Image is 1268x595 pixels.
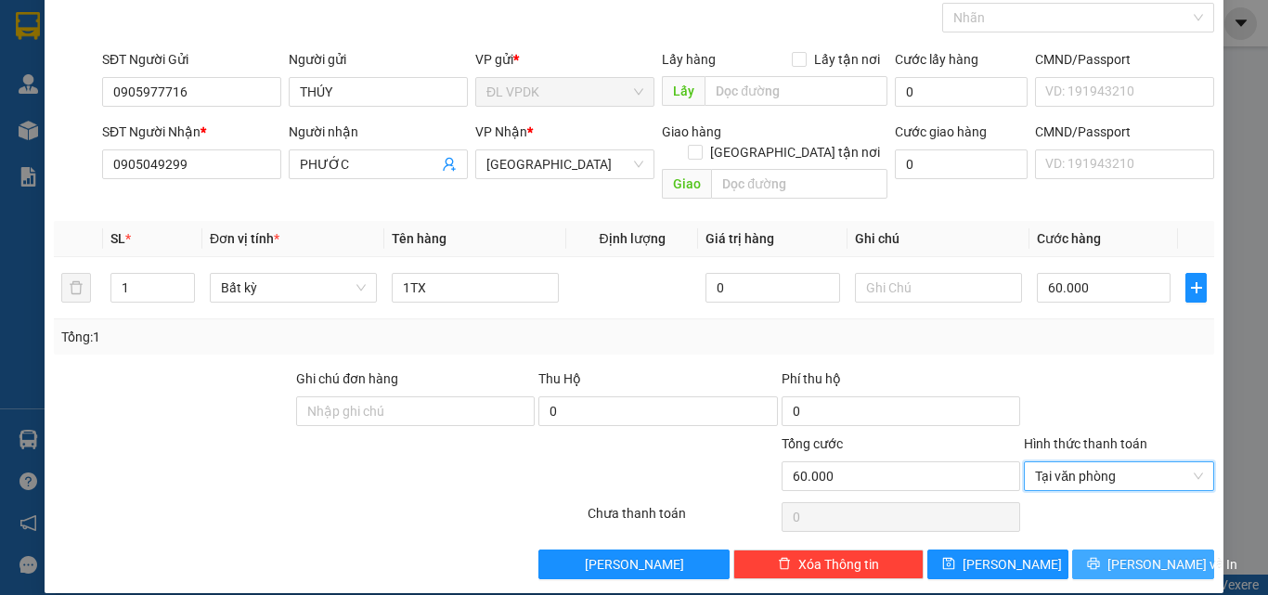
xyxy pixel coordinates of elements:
[102,49,281,70] div: SĐT Người Gửi
[23,23,116,116] img: logo.jpg
[23,120,97,239] b: Phúc An Express
[895,77,1028,107] input: Cước lấy hàng
[599,231,665,246] span: Định lượng
[1107,554,1237,575] span: [PERSON_NAME] và In
[210,231,279,246] span: Đơn vị tính
[586,503,780,536] div: Chưa thanh toán
[486,78,643,106] span: ĐL VPDK
[705,231,774,246] span: Giá trị hàng
[705,273,839,303] input: 0
[1072,550,1214,579] button: printer[PERSON_NAME] và In
[1035,462,1203,490] span: Tại văn phòng
[662,76,705,106] span: Lấy
[538,371,581,386] span: Thu Hộ
[927,550,1069,579] button: save[PERSON_NAME]
[662,52,716,67] span: Lấy hàng
[778,557,791,572] span: delete
[798,554,879,575] span: Xóa Thông tin
[110,231,125,246] span: SL
[114,27,184,114] b: Gửi khách hàng
[711,169,887,199] input: Dọc đường
[201,23,246,68] img: logo.jpg
[1037,231,1101,246] span: Cước hàng
[156,71,255,85] b: [DOMAIN_NAME]
[289,49,468,70] div: Người gửi
[963,554,1062,575] span: [PERSON_NAME]
[705,76,887,106] input: Dọc đường
[662,124,721,139] span: Giao hàng
[1185,273,1207,303] button: plus
[662,169,711,199] span: Giao
[1035,122,1214,142] div: CMND/Passport
[782,436,843,451] span: Tổng cước
[475,124,527,139] span: VP Nhận
[102,122,281,142] div: SĐT Người Nhận
[392,273,559,303] input: VD: Bàn, Ghế
[782,369,1020,396] div: Phí thu hộ
[733,550,924,579] button: deleteXóa Thông tin
[585,554,684,575] span: [PERSON_NAME]
[895,149,1028,179] input: Cước giao hàng
[942,557,955,572] span: save
[1024,436,1147,451] label: Hình thức thanh toán
[289,122,468,142] div: Người nhận
[61,327,491,347] div: Tổng: 1
[895,52,978,67] label: Cước lấy hàng
[296,396,535,426] input: Ghi chú đơn hàng
[296,371,398,386] label: Ghi chú đơn hàng
[1087,557,1100,572] span: printer
[847,221,1029,257] th: Ghi chú
[475,49,654,70] div: VP gửi
[895,124,987,139] label: Cước giao hàng
[538,550,729,579] button: [PERSON_NAME]
[486,150,643,178] span: ĐL Quận 1
[442,157,457,172] span: user-add
[61,273,91,303] button: delete
[1186,280,1206,295] span: plus
[221,274,366,302] span: Bất kỳ
[855,273,1022,303] input: Ghi Chú
[156,88,255,111] li: (c) 2017
[392,231,446,246] span: Tên hàng
[1035,49,1214,70] div: CMND/Passport
[807,49,887,70] span: Lấy tận nơi
[703,142,887,162] span: [GEOGRAPHIC_DATA] tận nơi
